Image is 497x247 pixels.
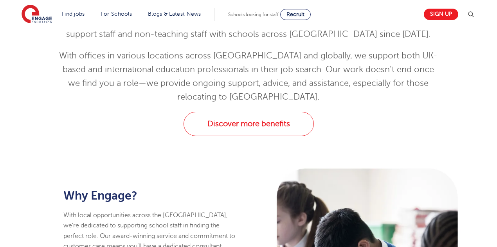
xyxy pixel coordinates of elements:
[148,11,201,17] a: Blogs & Latest News
[286,11,304,17] span: Recruit
[63,189,238,202] h2: Why Engage?
[280,9,311,20] a: Recruit
[184,112,314,136] a: Discover more benefits
[228,12,279,17] span: Schools looking for staff
[57,49,441,104] p: With offices in various locations across [GEOGRAPHIC_DATA] and globally, we support both UK-based...
[101,11,132,17] a: For Schools
[424,9,458,20] a: Sign up
[22,5,52,24] img: Engage Education
[62,11,85,17] a: Find jobs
